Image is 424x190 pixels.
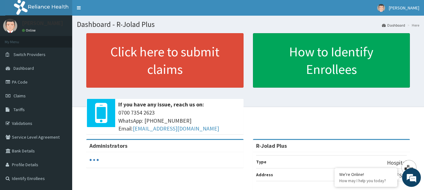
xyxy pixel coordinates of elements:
span: Tariffs [13,107,25,112]
p: [PERSON_NAME] [22,20,63,26]
img: svg+xml,%3Csvg%20xmlns%3D%22http%3A%2F%2Fwww.w3.org%2F2000%2Fsvg%22%20width%3D%2228%22%20height%3... [405,165,413,170]
div: We're Online! [339,172,393,177]
span: Dashboard [13,65,34,71]
span: Claims [13,93,26,99]
li: Here [406,23,419,28]
h1: Dashboard - R-Jolad Plus [77,20,419,28]
a: Dashboard [382,23,405,28]
span: 0700 7354 2623 WhatsApp: [PHONE_NUMBER] Email: [118,109,240,133]
a: How to Identify Enrollees [253,33,410,88]
b: Type [256,159,266,165]
span: [PERSON_NAME] [389,5,419,11]
b: If you have any issue, reach us on: [118,101,204,108]
img: User Image [3,19,17,33]
b: Administrators [89,142,127,149]
p: Hospital [387,159,407,167]
a: Online [22,28,37,33]
b: Address [256,172,273,177]
a: Click here to submit claims [86,33,244,88]
svg: audio-loading [89,155,99,165]
a: [EMAIL_ADDRESS][DOMAIN_NAME] [133,125,219,132]
span: Switch Providers [13,52,46,57]
img: User Image [377,4,385,12]
p: How may I help you today? [339,178,393,183]
strong: R-Jolad Plus [256,142,287,149]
